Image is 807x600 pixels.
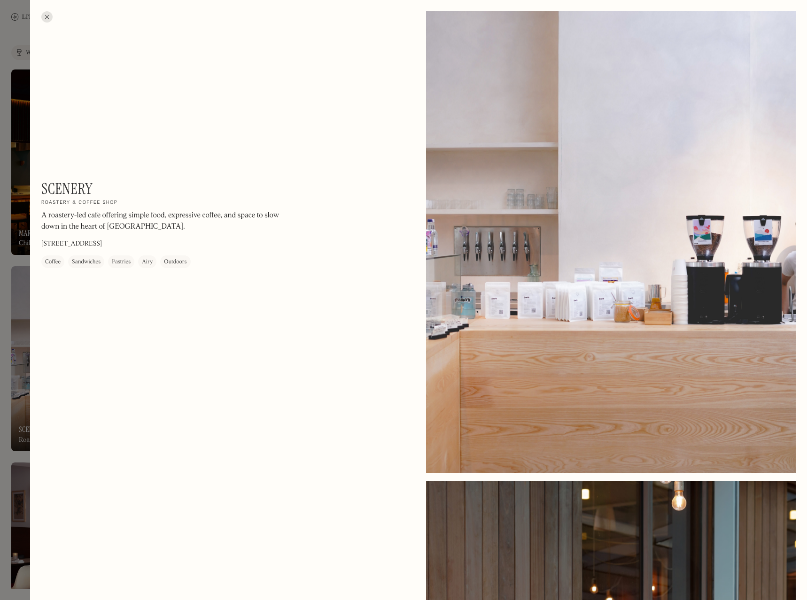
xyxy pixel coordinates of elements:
h1: Scenery [41,180,93,198]
p: A roastery-led cafe offering simple food, expressive coffee, and space to slow down in the heart ... [41,210,295,233]
p: [STREET_ADDRESS] [41,239,102,249]
div: Outdoors [164,258,186,267]
div: Sandwiches [72,258,101,267]
div: Coffee [45,258,61,267]
div: Airy [142,258,153,267]
div: Pastries [112,258,131,267]
h2: Roastery & coffee shop [41,200,117,207]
